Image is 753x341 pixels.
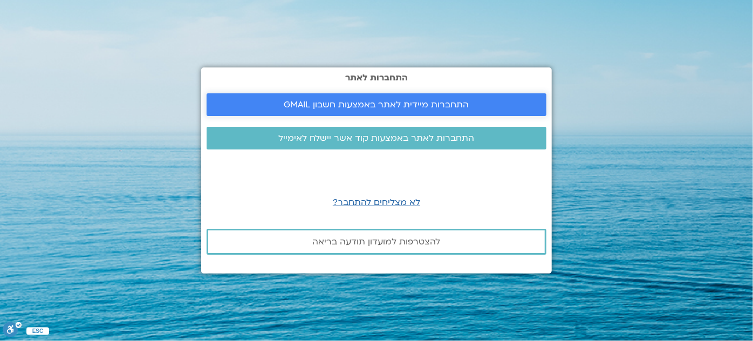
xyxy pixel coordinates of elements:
[207,229,546,255] a: להצטרפות למועדון תודעה בריאה
[313,237,441,247] span: להצטרפות למועדון תודעה בריאה
[207,127,546,149] a: התחברות לאתר באמצעות קוד אשר יישלח לאימייל
[207,73,546,83] h2: התחברות לאתר
[279,133,475,143] span: התחברות לאתר באמצעות קוד אשר יישלח לאימייל
[284,100,469,110] span: התחברות מיידית לאתר באמצעות חשבון GMAIL
[333,196,420,208] a: לא מצליחים להתחבר?
[207,93,546,116] a: התחברות מיידית לאתר באמצעות חשבון GMAIL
